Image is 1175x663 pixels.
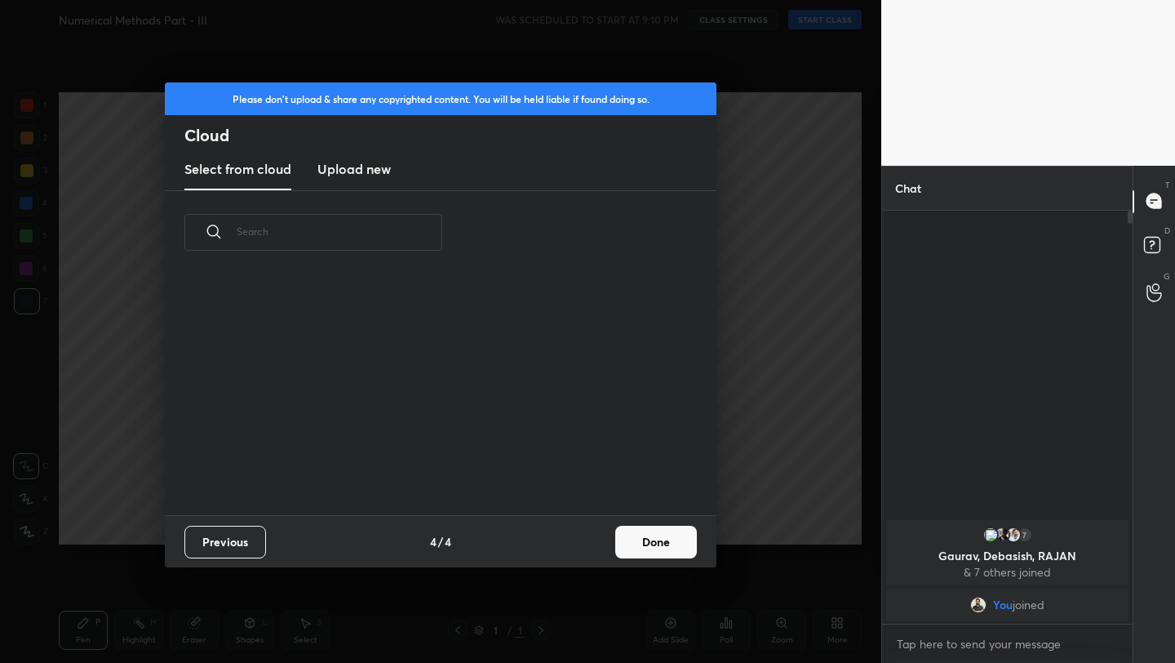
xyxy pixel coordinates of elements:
[882,517,1133,625] div: grid
[1013,598,1044,612] span: joined
[184,125,716,146] h2: Cloud
[184,159,291,179] h3: Select from cloud
[237,197,442,266] input: Search
[993,598,1013,612] span: You
[994,527,1010,543] img: 401ef843b36846d4910058e56eb33ec0.18405222_3
[317,159,391,179] h3: Upload new
[438,533,443,550] h4: /
[896,566,1119,579] p: & 7 others joined
[184,526,266,558] button: Previous
[982,527,999,543] img: 3
[896,550,1119,563] p: Gaurav, Debasish, RAJAN
[430,533,437,550] h4: 4
[970,597,987,613] img: d9cff753008c4d4b94e8f9a48afdbfb4.jpg
[1017,527,1033,543] div: 7
[615,526,697,558] button: Done
[882,167,934,210] p: Chat
[1005,527,1022,543] img: ab493ad34c78416087188b844d5a0ccb.jpg
[1164,270,1170,283] p: G
[1164,225,1170,237] p: D
[1165,179,1170,191] p: T
[165,82,716,115] div: Please don't upload & share any copyrighted content. You will be held liable if found doing so.
[445,533,451,550] h4: 4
